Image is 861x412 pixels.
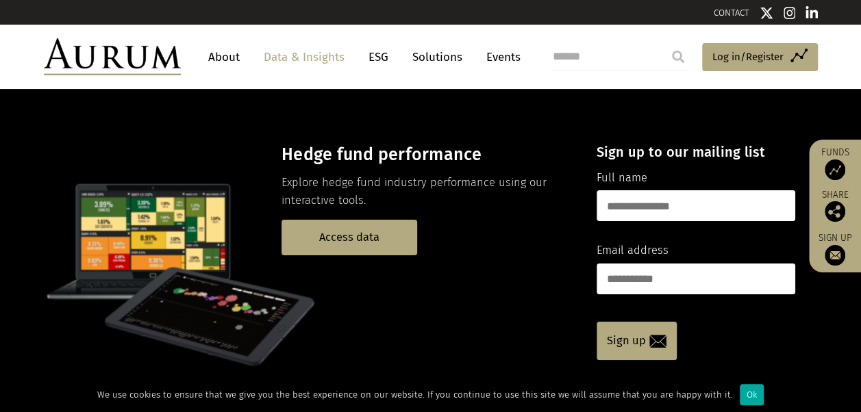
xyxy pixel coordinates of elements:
span: Log in/Register [712,49,784,65]
div: Share [816,190,854,222]
input: Submit [664,43,692,70]
a: Log in/Register [702,43,818,72]
label: Full name [597,169,647,187]
a: Funds [816,146,854,180]
a: CONTACT [714,8,749,18]
label: Email address [597,242,669,259]
a: Access data [282,220,417,255]
a: About [201,44,247,70]
h3: Hedge fund performance [282,144,573,165]
img: Share this post [825,201,845,222]
a: Data & Insights [257,44,351,70]
img: Aurum [44,38,181,75]
img: Instagram icon [784,6,796,20]
img: Sign up to our newsletter [825,245,845,266]
img: Linkedin icon [806,6,818,20]
a: ESG [362,44,395,70]
img: email-icon [649,335,666,348]
h4: Sign up to our mailing list [597,144,795,160]
img: Access Funds [825,159,845,180]
div: Ok [740,384,764,405]
img: Twitter icon [760,6,773,20]
a: Events [479,44,521,70]
a: Solutions [405,44,469,70]
a: Sign up [816,232,854,266]
a: Sign up [597,322,677,360]
p: Explore hedge fund industry performance using our interactive tools. [282,174,573,210]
